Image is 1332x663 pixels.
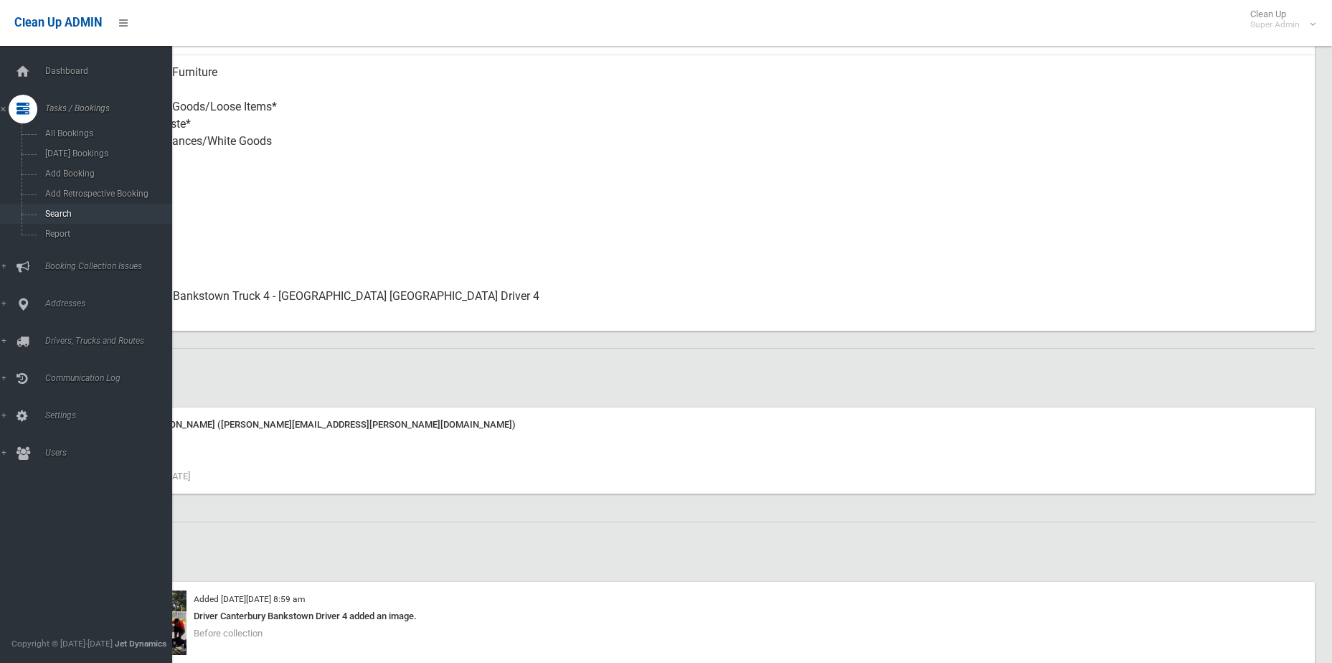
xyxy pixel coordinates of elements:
[63,366,1315,385] h2: Notes
[115,176,1303,227] div: No
[11,639,113,649] span: Copyright © [DATE]-[DATE]
[194,594,305,604] small: Added [DATE][DATE] 8:59 am
[41,209,171,219] span: Search
[1243,9,1314,30] span: Clean Up
[41,298,183,309] span: Addresses
[194,628,263,639] span: Before collection
[115,227,1303,279] div: Collected
[41,66,183,76] span: Dashboard
[41,189,171,199] span: Add Retrospective Booking
[41,128,171,138] span: All Bookings
[41,229,171,239] span: Report
[41,448,183,458] span: Users
[115,253,1303,271] small: Status
[100,416,1306,433] div: Note from [PERSON_NAME] ([PERSON_NAME][EMAIL_ADDRESS][PERSON_NAME][DOMAIN_NAME])
[41,149,171,159] span: [DATE] Bookings
[115,55,1303,176] div: Household Furniture Electronics Household Goods/Loose Items* Garden Waste* Metal Appliances/White...
[41,373,183,383] span: Communication Log
[41,103,183,113] span: Tasks / Bookings
[100,433,1306,451] div: [DATE] 9:49 am
[41,261,183,271] span: Booking Collection Issues
[1250,19,1300,30] small: Super Admin
[63,540,1315,558] h2: Images
[41,169,171,179] span: Add Booking
[41,410,183,420] span: Settings
[115,202,1303,219] small: Oversized
[115,279,1303,331] div: Canterbury Bankstown Truck 4 - [GEOGRAPHIC_DATA] [GEOGRAPHIC_DATA] Driver 4
[115,305,1303,322] small: Assigned To
[14,16,102,29] span: Clean Up ADMIN
[115,639,166,649] strong: Jet Dynamics
[100,608,1306,625] div: Driver Canterbury Bankstown Driver 4 added an image.
[115,150,1303,167] small: Items
[41,336,183,346] span: Drivers, Trucks and Routes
